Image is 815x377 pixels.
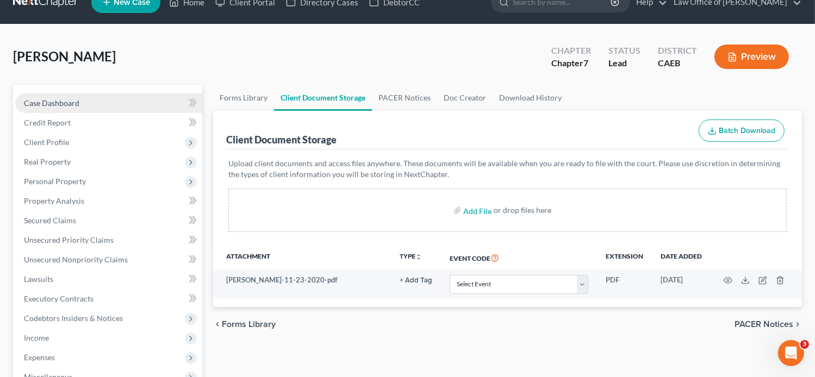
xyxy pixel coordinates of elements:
[658,45,697,57] div: District
[583,58,588,68] span: 7
[24,196,84,205] span: Property Analysis
[24,235,114,244] span: Unsecured Priority Claims
[608,57,640,70] div: Lead
[15,289,202,309] a: Executory Contracts
[24,157,71,166] span: Real Property
[226,133,337,146] div: Client Document Storage
[24,294,94,303] span: Executory Contracts
[441,245,597,270] th: Event Code
[24,274,53,284] span: Lawsuits
[15,269,202,289] a: Lawsuits
[699,120,785,142] button: Batch Download
[15,113,202,133] a: Credit Report
[652,245,711,270] th: Date added
[735,320,793,329] span: PACER Notices
[24,313,123,323] span: Codebtors Insiders & Notices
[24,353,55,362] span: Expenses
[15,191,202,211] a: Property Analysis
[213,85,274,111] a: Forms Library
[24,118,71,127] span: Credit Report
[400,253,422,260] button: TYPEunfold_more
[735,320,802,329] button: PACER Notices chevron_right
[15,211,202,230] a: Secured Claims
[24,177,86,186] span: Personal Property
[714,45,789,69] button: Preview
[493,85,568,111] a: Download History
[608,45,640,57] div: Status
[222,320,276,329] span: Forms Library
[551,57,591,70] div: Chapter
[372,85,437,111] a: PACER Notices
[793,320,802,329] i: chevron_right
[551,45,591,57] div: Chapter
[415,254,422,260] i: unfold_more
[213,270,391,298] td: [PERSON_NAME]-11-23-2020-pdf
[13,48,116,64] span: [PERSON_NAME]
[213,245,391,270] th: Attachment
[400,277,432,284] button: + Add Tag
[597,270,652,298] td: PDF
[24,216,76,225] span: Secured Claims
[597,245,652,270] th: Extension
[494,205,551,216] div: or drop files here
[24,255,128,264] span: Unsecured Nonpriority Claims
[24,137,69,147] span: Client Profile
[24,98,79,108] span: Case Dashboard
[400,275,432,285] a: + Add Tag
[274,85,372,111] a: Client Document Storage
[800,340,809,349] span: 3
[15,230,202,250] a: Unsecured Priority Claims
[719,126,775,135] span: Batch Download
[658,57,697,70] div: CAEB
[213,320,222,329] i: chevron_left
[652,270,711,298] td: [DATE]
[778,340,804,366] iframe: Intercom live chat
[15,93,202,113] a: Case Dashboard
[15,250,202,269] a: Unsecured Nonpriority Claims
[213,320,276,329] button: chevron_left Forms Library
[228,158,787,180] p: Upload client documents and access files anywhere. These documents will be available when you are...
[24,333,49,342] span: Income
[437,85,493,111] a: Doc Creator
